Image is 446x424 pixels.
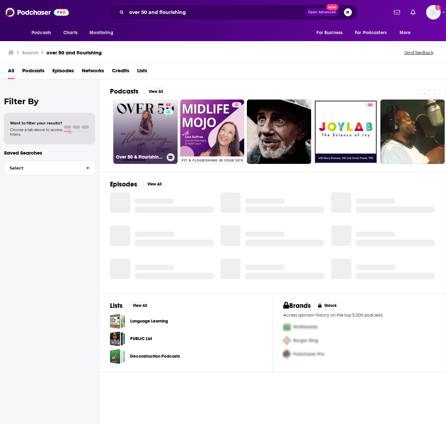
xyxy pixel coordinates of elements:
span: 41 [235,102,239,108]
a: Lists [137,65,147,79]
p: Saved Searches [4,150,95,156]
a: Deconstruction Podcasts [130,353,180,360]
h2: Lists [110,302,123,310]
span: More [400,28,411,37]
a: Credits [112,65,129,79]
h2: Filter By [4,97,95,106]
a: PUBLIC List [130,335,152,342]
a: Deconstruction Podcasts [110,349,125,364]
a: 65 [163,102,173,107]
span: 46 [368,102,372,108]
h3: Search [22,49,38,56]
h2: Brands [283,302,311,310]
input: Search podcasts, credits, & more... [127,7,305,18]
a: Show notifications dropdown [391,7,403,18]
button: Select [4,161,95,176]
span: For Business [316,28,343,37]
a: 65Over 50 & Flourishing with [PERSON_NAME] [113,100,178,164]
img: Podchaser - Follow, Share and Rate Podcasts [5,6,69,19]
button: Unlock [313,302,342,310]
img: First Pro Logo [281,320,293,334]
h2: Episodes [110,180,137,188]
span: Monitoring [89,28,113,37]
button: Show profile menu [426,5,441,20]
span: Burger King [293,338,318,343]
span: Podcasts [31,28,51,37]
button: View All [144,88,168,96]
a: Networks [82,65,104,79]
a: Language Learning [110,314,125,329]
img: Second Pro Logo [281,334,293,347]
button: open menu [85,27,122,39]
a: 46 [314,100,378,164]
button: open menu [351,27,396,39]
button: Open AdvancedNew [305,8,339,16]
img: User Profile [426,5,441,20]
svg: Add a profile image [435,5,441,10]
h2: Podcasts [110,87,139,96]
button: Send feedback [402,50,435,55]
a: Language Learning [130,318,168,325]
button: open menu [395,27,419,39]
div: Search podcasts, credits, & more... [108,5,358,20]
span: Logged in as Ashley_Beenen [426,5,441,20]
span: Charts [63,28,78,37]
a: 41 [232,102,242,107]
span: Choose a tab above to access filters. [10,127,62,137]
a: Podcasts [22,65,44,79]
a: EpisodesView All [110,180,166,188]
a: 46 [365,102,375,107]
h3: over 50 and flourishing [46,49,102,56]
h3: Over 50 & Flourishing with [PERSON_NAME] [116,154,164,160]
a: Episodes [52,65,74,79]
span: Select [4,166,81,170]
span: For Podcasters [355,28,387,37]
a: PUBLIC List [110,331,125,346]
a: Show notifications dropdown [408,7,418,18]
a: ListsView All [110,302,152,310]
span: Open Advanced [308,11,336,14]
button: open menu [27,27,60,39]
span: McDonalds [293,324,317,330]
button: View All [128,302,152,310]
button: open menu [312,27,351,39]
a: PodcastsView All [110,87,168,96]
a: 41 [180,100,245,164]
span: Want to filter your results? [10,121,62,125]
a: All [8,65,14,79]
p: Access sponsor history on the top 5,000 podcasts. [283,313,435,318]
span: Podchaser Pro [293,351,324,357]
img: Third Pro Logo [281,347,293,361]
span: 65 [166,102,171,108]
span: New [326,4,338,10]
button: View All [142,180,166,188]
a: Charts [59,27,82,39]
